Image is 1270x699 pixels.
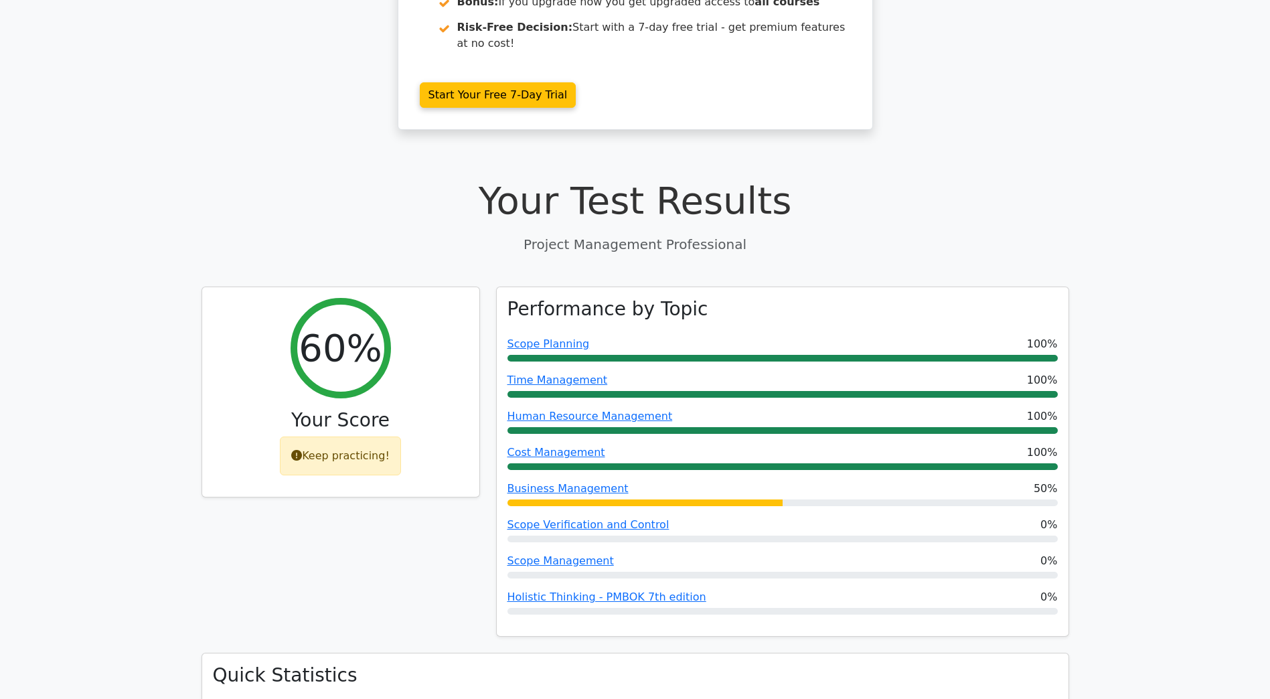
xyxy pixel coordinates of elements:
div: Keep practicing! [280,437,401,475]
h2: 60% [299,325,382,370]
span: 100% [1027,408,1058,424]
a: Start Your Free 7-Day Trial [420,82,576,108]
a: Business Management [507,482,629,495]
a: Scope Management [507,554,614,567]
span: 100% [1027,372,1058,388]
h3: Quick Statistics [213,664,1058,687]
h3: Your Score [213,409,469,432]
p: Project Management Professional [202,234,1069,254]
h3: Performance by Topic [507,298,708,321]
a: Scope Verification and Control [507,518,669,531]
a: Cost Management [507,446,605,459]
span: 100% [1027,336,1058,352]
a: Human Resource Management [507,410,673,422]
span: 0% [1040,553,1057,569]
a: Holistic Thinking - PMBOK 7th edition [507,591,706,603]
span: 0% [1040,589,1057,605]
a: Scope Planning [507,337,590,350]
a: Time Management [507,374,608,386]
h1: Your Test Results [202,178,1069,223]
span: 100% [1027,445,1058,461]
span: 0% [1040,517,1057,533]
span: 50% [1034,481,1058,497]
